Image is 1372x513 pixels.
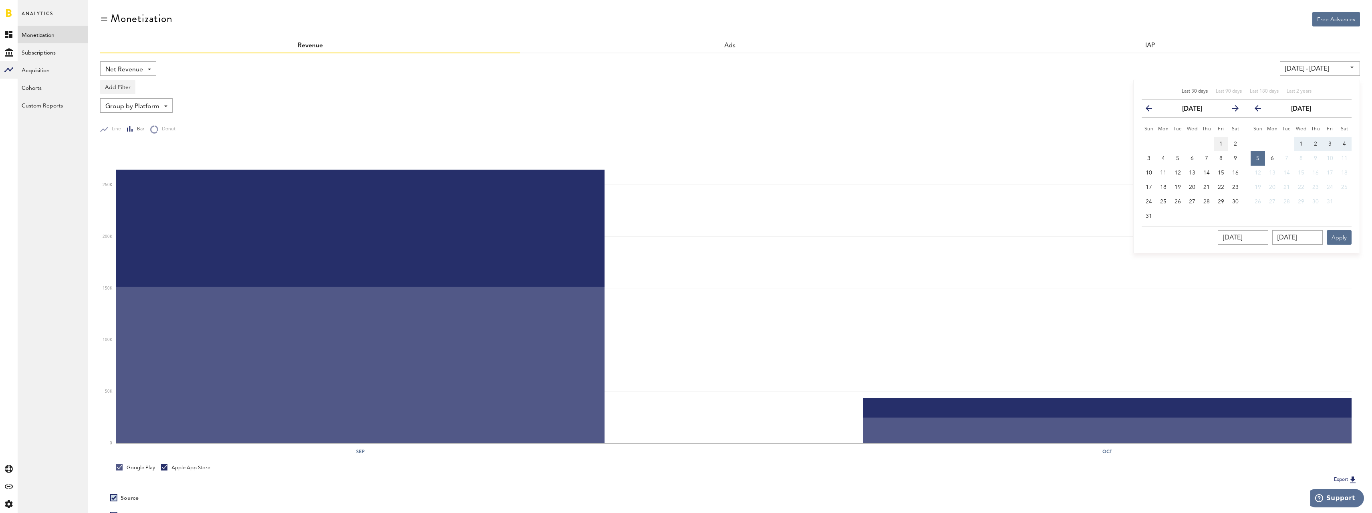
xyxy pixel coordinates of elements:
[1102,448,1112,455] text: Oct
[1308,137,1323,151] button: 2
[1308,166,1323,180] button: 16
[103,183,113,187] text: 250K
[1199,166,1214,180] button: 14
[1199,180,1214,195] button: 21
[1218,170,1224,176] span: 15
[1232,185,1239,190] span: 23
[1294,137,1308,151] button: 1
[298,43,323,49] a: Revenue
[1279,151,1294,166] button: 7
[1160,170,1167,176] span: 11
[1294,151,1308,166] button: 8
[1147,156,1150,161] span: 3
[158,126,175,133] span: Donut
[1298,185,1304,190] span: 22
[1343,141,1346,147] span: 4
[1253,127,1263,132] small: Sunday
[1171,151,1185,166] button: 5
[1283,185,1290,190] span: 21
[1146,213,1152,219] span: 31
[1218,185,1224,190] span: 22
[1308,151,1323,166] button: 9
[1228,166,1243,180] button: 16
[1144,127,1154,132] small: Sunday
[1232,199,1239,205] span: 30
[1219,156,1223,161] span: 8
[1271,156,1274,161] span: 6
[1310,489,1364,509] iframe: Opens a widget where you can find more information
[1267,127,1278,132] small: Monday
[1327,199,1333,205] span: 31
[1256,156,1259,161] span: 5
[1323,137,1337,151] button: 3
[1145,43,1155,49] a: IAP
[1269,185,1275,190] span: 20
[1294,166,1308,180] button: 15
[1187,127,1198,132] small: Wednesday
[1291,106,1311,112] strong: [DATE]
[1199,151,1214,166] button: 7
[1269,170,1275,176] span: 13
[1173,127,1182,132] small: Tuesday
[1234,141,1237,147] span: 2
[1323,180,1337,195] button: 24
[1323,151,1337,166] button: 10
[1294,195,1308,209] button: 29
[18,26,88,43] a: Monetization
[1160,199,1167,205] span: 25
[1312,185,1319,190] span: 23
[1205,156,1208,161] span: 7
[1327,230,1352,245] button: Apply
[1175,199,1181,205] span: 26
[740,495,1350,502] div: Period total
[18,96,88,114] a: Custom Reports
[1328,141,1332,147] span: 3
[1341,185,1348,190] span: 25
[1348,475,1358,485] img: Export
[1312,199,1319,205] span: 30
[105,389,113,393] text: 50K
[724,43,735,49] a: Ads
[105,63,143,77] span: Net Revenue
[1218,127,1224,132] small: Friday
[1185,180,1199,195] button: 20
[1228,151,1243,166] button: 9
[1182,89,1208,94] span: Last 30 days
[1142,166,1156,180] button: 10
[1251,151,1265,166] button: 5
[1171,195,1185,209] button: 26
[1218,230,1268,245] input: __/__/____
[1312,170,1319,176] span: 16
[1175,185,1181,190] span: 19
[1323,195,1337,209] button: 31
[1214,166,1228,180] button: 15
[103,235,113,239] text: 200K
[116,464,155,471] div: Google Play
[1146,199,1152,205] span: 24
[1185,151,1199,166] button: 6
[110,441,112,445] text: 0
[1156,180,1171,195] button: 18
[1216,89,1242,94] span: Last 90 days
[1185,166,1199,180] button: 13
[1283,199,1290,205] span: 28
[1182,106,1202,112] strong: [DATE]
[1160,185,1167,190] span: 18
[1279,166,1294,180] button: 14
[1228,137,1243,151] button: 2
[1250,89,1279,94] span: Last 180 days
[1171,180,1185,195] button: 19
[1219,141,1223,147] span: 1
[18,61,88,79] a: Acquisition
[1142,151,1156,166] button: 3
[1323,166,1337,180] button: 17
[1279,195,1294,209] button: 28
[1203,185,1210,190] span: 21
[1146,170,1152,176] span: 10
[1308,180,1323,195] button: 23
[1189,185,1195,190] span: 20
[1214,151,1228,166] button: 8
[1337,166,1352,180] button: 18
[1142,195,1156,209] button: 24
